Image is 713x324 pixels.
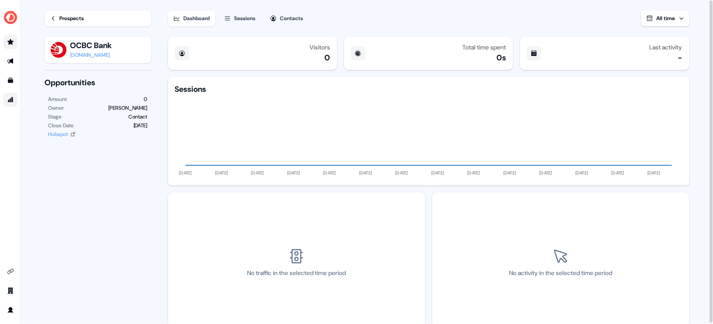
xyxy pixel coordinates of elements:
[3,303,17,317] a: Go to profile
[48,95,67,104] div: Amount
[641,10,689,26] button: All time
[431,170,444,176] tspan: [DATE]
[144,95,148,104] div: 0
[219,10,261,26] button: Sessions
[265,10,309,26] button: Contacts
[496,52,506,63] div: 0s
[467,170,480,176] tspan: [DATE]
[280,14,303,23] div: Contacts
[48,104,64,112] div: Owner
[60,14,84,23] div: Prospects
[462,44,506,51] div: Total time spent
[575,170,588,176] tspan: [DATE]
[48,130,76,139] a: Hubspot
[611,170,624,176] tspan: [DATE]
[45,10,151,26] a: Prospects
[48,130,69,139] div: Hubspot
[3,35,17,49] a: Go to prospects
[310,44,330,51] div: Visitors
[168,10,215,26] button: Dashboard
[678,52,682,63] div: -
[45,77,151,88] div: Opportunities
[3,93,17,107] a: Go to attribution
[539,170,552,176] tspan: [DATE]
[395,170,408,176] tspan: [DATE]
[234,14,256,23] div: Sessions
[48,121,74,130] div: Close Date
[3,265,17,279] a: Go to integrations
[323,170,336,176] tspan: [DATE]
[647,170,660,176] tspan: [DATE]
[251,170,264,176] tspan: [DATE]
[503,170,516,176] tspan: [DATE]
[359,170,372,176] tspan: [DATE]
[3,73,17,87] a: Go to templates
[324,52,330,63] div: 0
[70,40,112,51] button: OCBC Bank
[184,14,210,23] div: Dashboard
[3,284,17,298] a: Go to team
[215,170,228,176] tspan: [DATE]
[657,15,675,22] span: All time
[108,104,148,112] div: [PERSON_NAME]
[48,112,62,121] div: Stage
[179,170,192,176] tspan: [DATE]
[650,44,682,51] div: Last activity
[247,268,346,278] div: No traffic in the selected time period
[509,268,612,278] div: No activity in the selected time period
[287,170,300,176] tspan: [DATE]
[128,112,148,121] div: Contact
[175,84,207,94] div: Sessions
[3,54,17,68] a: Go to outbound experience
[70,51,112,59] a: [DOMAIN_NAME]
[134,121,148,130] div: [DATE]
